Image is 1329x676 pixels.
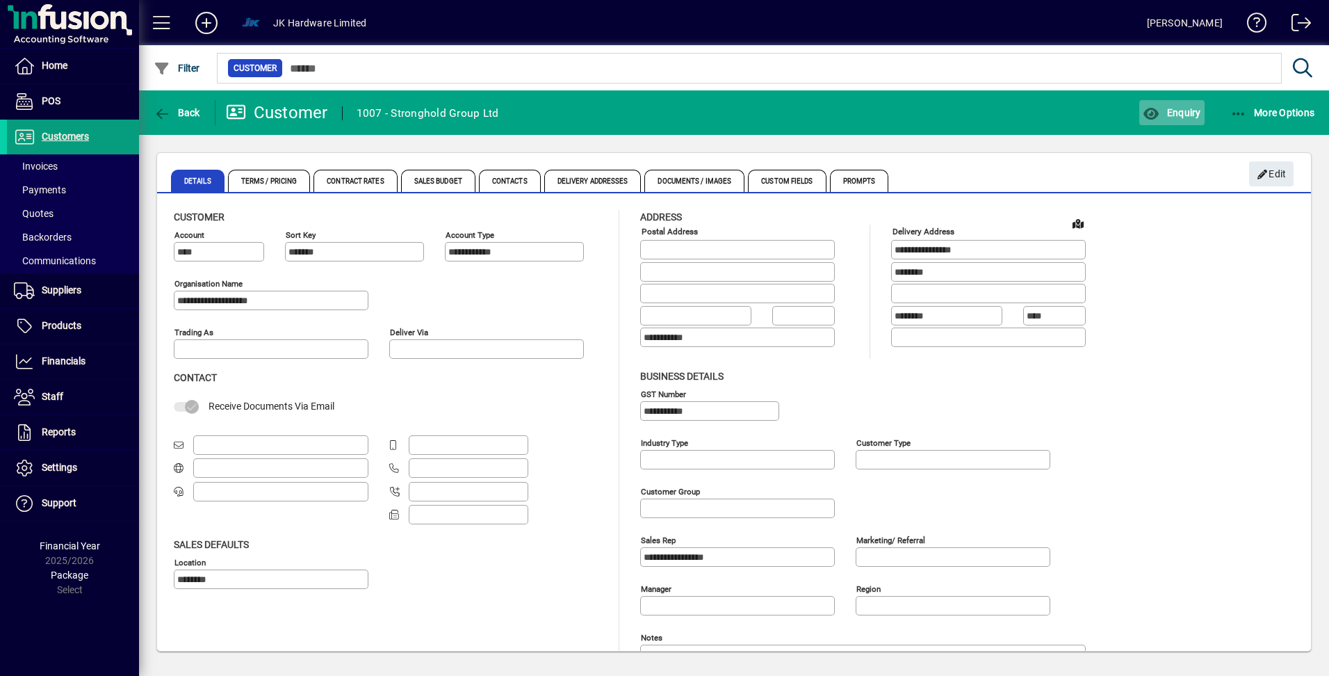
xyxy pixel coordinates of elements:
span: Delivery Addresses [544,170,642,192]
a: Suppliers [7,273,139,308]
span: More Options [1230,107,1315,118]
button: Enquiry [1139,100,1204,125]
span: Contacts [479,170,541,192]
span: Support [42,497,76,508]
a: View on map [1067,212,1089,234]
span: Back [154,107,200,118]
span: Customer [174,211,225,223]
a: Payments [7,178,139,202]
span: POS [42,95,60,106]
a: Knowledge Base [1237,3,1267,48]
span: Address [640,211,682,223]
mat-label: GST Number [641,389,686,399]
span: Enquiry [1143,107,1200,118]
span: Communications [14,255,96,266]
mat-label: Account Type [446,230,494,240]
a: Financials [7,344,139,379]
mat-label: Sort key [286,230,316,240]
mat-label: Location [174,557,206,567]
span: Quotes [14,208,54,219]
span: Package [51,570,88,581]
span: Sales defaults [174,539,249,550]
span: Terms / Pricing [228,170,311,192]
a: POS [7,84,139,119]
span: Details [171,170,225,192]
mat-label: Account [174,230,204,240]
mat-label: Region [856,584,881,593]
span: Staff [42,391,63,402]
mat-label: Industry type [641,437,688,447]
div: JK Hardware Limited [273,12,366,34]
mat-label: Notes [641,632,662,642]
button: Filter [150,56,204,81]
mat-label: Sales rep [641,535,676,545]
span: Invoices [14,161,58,172]
a: Support [7,486,139,521]
mat-label: Organisation name [174,279,243,289]
a: Home [7,49,139,83]
span: Financial Year [40,540,100,552]
span: Filter [154,63,200,74]
span: Receive Documents Via Email [209,401,334,412]
button: Profile [229,10,273,35]
a: Invoices [7,154,139,178]
span: Business details [640,371,724,382]
span: Customers [42,131,89,142]
button: Edit [1249,161,1294,186]
a: Reports [7,415,139,450]
span: Contact [174,372,217,383]
span: Documents / Images [644,170,744,192]
span: Products [42,320,81,331]
span: Settings [42,462,77,473]
div: Customer [226,102,328,124]
mat-label: Manager [641,584,671,593]
a: Staff [7,380,139,415]
mat-label: Customer group [641,486,700,496]
button: Add [184,10,229,35]
span: Backorders [14,232,72,243]
span: Payments [14,184,66,195]
a: Products [7,309,139,344]
span: Reports [42,426,76,437]
span: Custom Fields [748,170,826,192]
mat-label: Trading as [174,328,213,337]
button: Back [150,100,204,125]
span: Customer [234,61,277,75]
app-page-header-button: Back [139,100,215,125]
mat-label: Customer type [856,437,911,447]
mat-label: Deliver via [390,328,428,337]
div: 1007 - Stronghold Group Ltd [357,102,499,124]
span: Financials [42,355,85,367]
button: More Options [1227,100,1319,125]
a: Settings [7,451,139,485]
span: Prompts [830,170,889,192]
span: Sales Budget [401,170,475,192]
div: [PERSON_NAME] [1147,12,1223,34]
mat-label: Marketing/ Referral [856,535,925,545]
span: Contract Rates [313,170,397,192]
span: Home [42,60,67,71]
span: Edit [1257,163,1287,186]
span: Suppliers [42,284,81,296]
a: Logout [1281,3,1312,48]
a: Communications [7,249,139,273]
a: Quotes [7,202,139,225]
a: Backorders [7,225,139,249]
